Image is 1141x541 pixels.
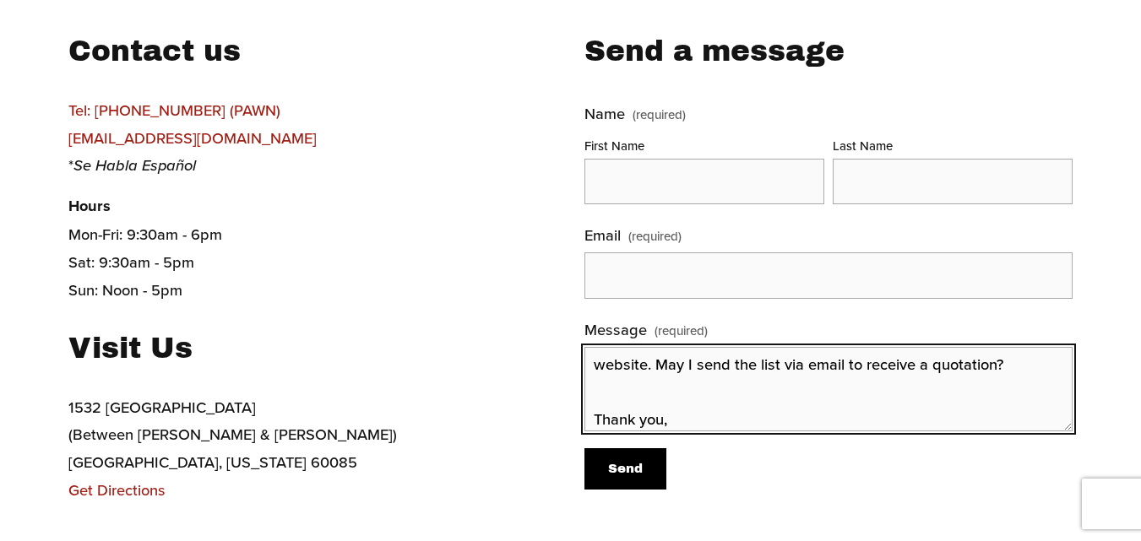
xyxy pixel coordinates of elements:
[584,32,1072,71] h3: Send a message
[633,108,686,121] span: (required)
[584,100,625,127] span: Name
[68,32,470,71] h3: Contact us
[73,154,196,176] em: Se Habla Español
[833,134,1073,159] div: Last Name
[584,448,666,490] button: SendSend
[584,316,647,344] span: Message
[655,319,708,342] span: (required)
[584,347,1072,431] textarea: Dear Sales, I am interested in some items but am unable to check out on your website. May I send ...
[68,127,317,149] a: [EMAIL_ADDRESS][DOMAIN_NAME]
[584,134,824,159] div: First Name
[68,192,470,303] p: Mon-Fri: 9:30am - 6pm Sat: 9:30am - 5pm Sun: Noon - 5pm
[68,479,166,500] a: Get Directions
[68,194,111,217] strong: Hours
[628,225,682,247] span: (required)
[68,393,470,504] p: 1532 [GEOGRAPHIC_DATA] (Between [PERSON_NAME] & [PERSON_NAME]) [GEOGRAPHIC_DATA], [US_STATE] 60085
[68,99,280,121] a: Tel: [PHONE_NUMBER] (PAWN)
[68,329,470,368] h3: Visit Us
[608,462,643,475] span: Send
[584,221,621,249] span: Email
